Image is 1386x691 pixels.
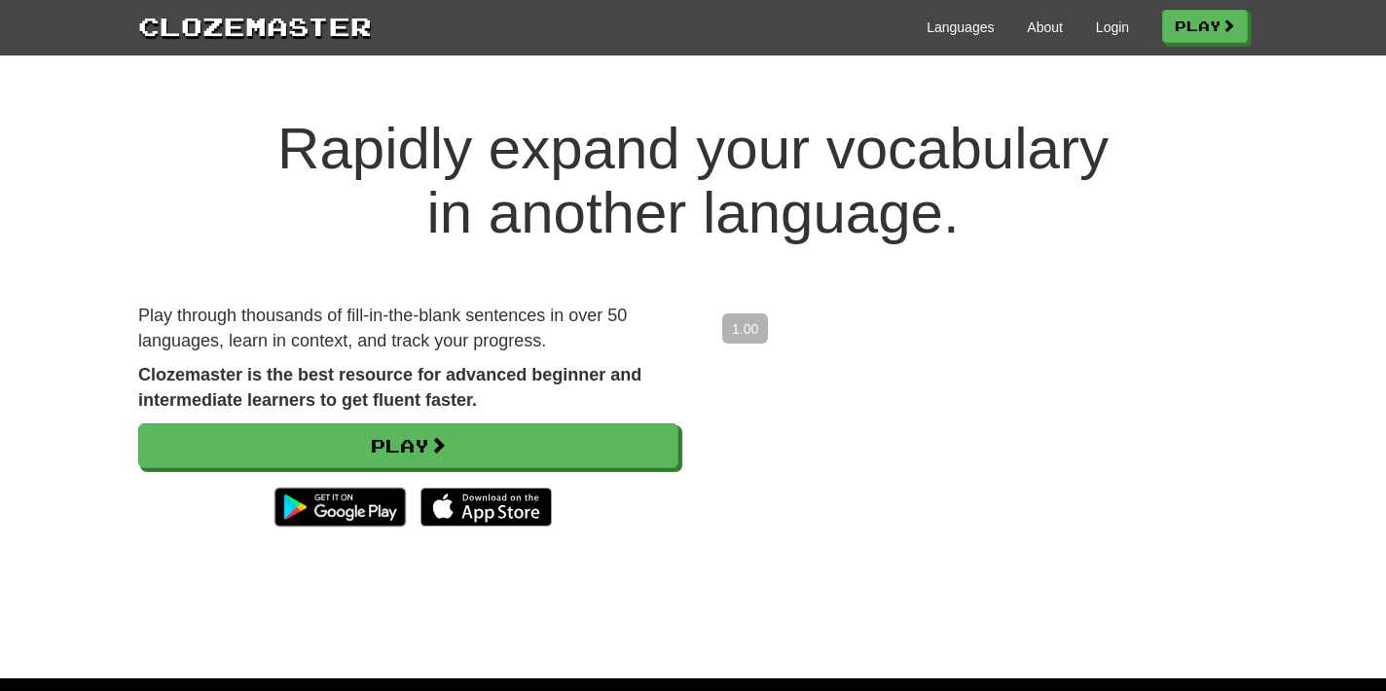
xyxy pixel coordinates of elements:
[138,304,678,353] p: Play through thousands of fill-in-the-blank sentences in over 50 languages, learn in context, and...
[138,365,641,410] strong: Clozemaster is the best resource for advanced beginner and intermediate learners to get fluent fa...
[1027,18,1063,37] a: About
[138,8,372,44] a: Clozemaster
[1162,10,1248,43] a: Play
[138,423,678,468] a: Play
[927,18,994,37] a: Languages
[420,488,552,527] img: Download_on_the_App_Store_Badge_US-UK_135x40-25178aeef6eb6b83b96f5f2d004eda3bffbb37122de64afbaef7...
[265,478,416,536] img: Get it on Google Play
[1096,18,1129,37] a: Login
